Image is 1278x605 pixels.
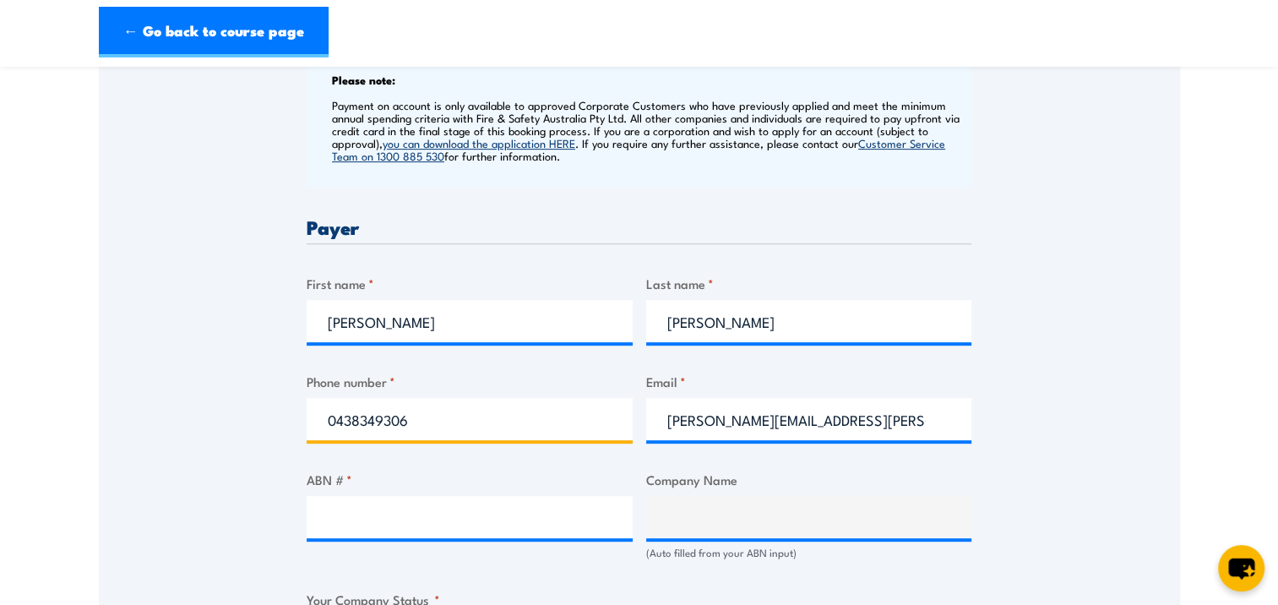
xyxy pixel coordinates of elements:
label: Company Name [646,470,972,489]
h3: Payer [307,217,971,237]
button: chat-button [1218,545,1264,591]
a: ← Go back to course page [99,7,329,57]
a: Customer Service Team on 1300 885 530 [332,135,945,163]
label: Last name [646,274,972,293]
p: Payment on account is only available to approved Corporate Customers who have previously applied ... [332,99,967,162]
label: ABN # [307,470,633,489]
div: (Auto filled from your ABN input) [646,545,972,561]
label: First name [307,274,633,293]
b: Please note: [332,71,395,88]
label: Email [646,372,972,391]
label: Phone number [307,372,633,391]
a: you can download the application HERE [383,135,575,150]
